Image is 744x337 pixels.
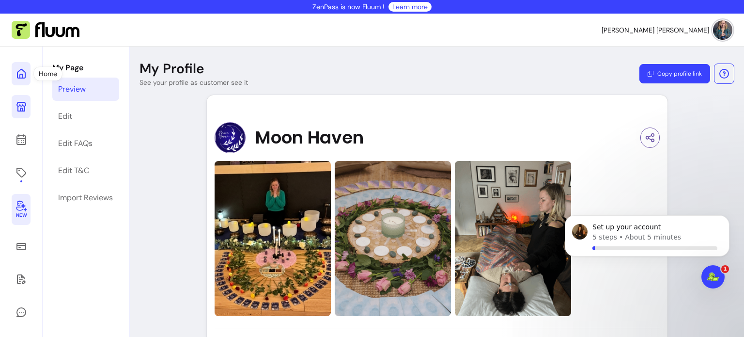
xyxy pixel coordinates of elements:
a: New [12,194,31,225]
a: Learn more [392,2,428,12]
p: ZenPass is now Fluum ! [312,2,385,12]
span: 1 [721,265,729,273]
a: Edit T&C [52,159,119,182]
span: [PERSON_NAME] [PERSON_NAME] [602,25,709,35]
span: Moon Haven [255,128,364,147]
a: Edit FAQs [52,132,119,155]
div: Edit FAQs [58,138,93,149]
img: Fluum Logo [12,21,79,39]
a: Waivers [12,268,31,291]
img: https://d22cr2pskkweo8.cloudfront.net/b23c930f-d9b8-40d2-9e3b-f44404b200ed [335,161,451,316]
iframe: Intercom live chat [701,265,725,289]
a: Edit [52,105,119,128]
a: Preview [52,78,119,101]
a: Import Reviews [52,186,119,209]
a: My Page [12,95,31,118]
a: Home [12,62,31,85]
div: Preview [58,83,86,95]
div: Edit T&C [58,165,89,177]
img: Provider image [215,122,246,153]
span: New [15,212,26,219]
img: avatar [713,20,732,40]
img: https://d22cr2pskkweo8.cloudfront.net/d8d77c91-1ddf-4c7f-b06f-a48126e59ed2 [215,161,331,316]
div: Home [34,67,62,80]
p: See your profile as customer see it [139,78,248,87]
button: Copy profile link [639,64,710,83]
a: My Messages [12,301,31,324]
a: Sales [12,235,31,258]
img: https://d22cr2pskkweo8.cloudfront.net/e27ea7ad-1474-4970-9f82-4c35855acd50 [455,161,571,316]
p: My Page [52,62,119,74]
iframe: Intercom notifications message [550,204,744,311]
p: My Profile [139,60,204,78]
div: Edit [58,111,72,122]
a: Calendar [12,128,31,151]
div: Import Reviews [58,192,113,204]
button: avatar[PERSON_NAME] [PERSON_NAME] [602,20,732,40]
a: Offerings [12,161,31,184]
